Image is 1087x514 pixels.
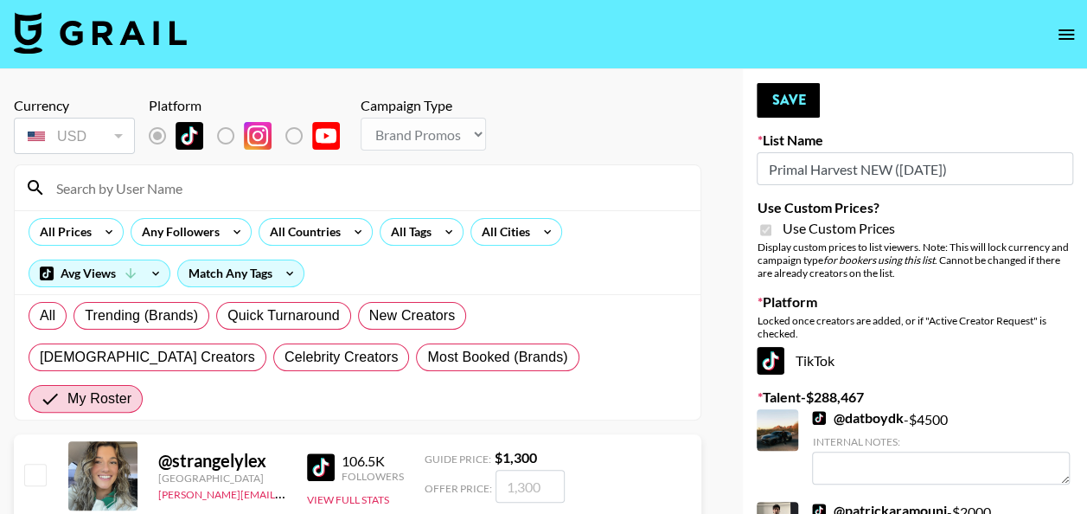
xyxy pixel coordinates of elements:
img: TikTok [307,453,335,481]
button: View Full Stats [307,493,389,506]
div: All Tags [380,219,435,245]
span: Most Booked (Brands) [427,347,567,368]
img: Grail Talent [14,12,187,54]
span: Celebrity Creators [285,347,399,368]
div: All Countries [259,219,344,245]
span: Guide Price: [425,453,491,466]
span: Offer Price: [425,482,492,495]
div: All Prices [29,219,95,245]
strong: $ 1,300 [495,449,537,466]
a: @datboydk [812,409,903,427]
img: TikTok [757,347,784,375]
img: Instagram [244,122,272,150]
div: Followers [342,470,404,483]
div: Any Followers [131,219,223,245]
em: for bookers using this list [822,254,934,267]
label: Platform [757,293,1073,311]
div: Locked once creators are added, or if "Active Creator Request" is checked. [757,314,1073,340]
button: Save [757,83,820,118]
img: YouTube [312,122,340,150]
label: Talent - $ 288,467 [757,389,1073,406]
img: TikTok [812,411,826,425]
div: [GEOGRAPHIC_DATA] [158,472,286,485]
div: USD [17,121,131,151]
span: Quick Turnaround [227,305,340,326]
div: All Cities [471,219,534,245]
span: My Roster [67,389,131,409]
div: - $ 4500 [812,409,1070,485]
div: List locked to TikTok. [149,118,354,154]
input: Search by User Name [46,174,690,202]
img: TikTok [176,122,203,150]
span: [DEMOGRAPHIC_DATA] Creators [40,347,255,368]
a: [PERSON_NAME][EMAIL_ADDRESS][DOMAIN_NAME] [158,485,414,501]
div: 106.5K [342,453,404,470]
input: 1,300 [496,470,565,503]
div: Avg Views [29,260,169,286]
div: Match Any Tags [178,260,304,286]
div: @ strangelylex [158,450,286,472]
label: List Name [757,132,1073,149]
div: Platform [149,97,354,114]
span: Trending (Brands) [85,305,198,326]
div: Currency [14,97,135,114]
div: Currency is locked to USD [14,114,135,157]
div: Display custom prices to list viewers. Note: This will lock currency and campaign type . Cannot b... [757,241,1073,279]
div: Campaign Type [361,97,486,114]
div: Internal Notes: [812,435,1070,448]
span: All [40,305,55,326]
span: New Creators [369,305,456,326]
span: Use Custom Prices [782,220,894,237]
label: Use Custom Prices? [757,199,1073,216]
div: TikTok [757,347,1073,375]
button: open drawer [1049,17,1084,52]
